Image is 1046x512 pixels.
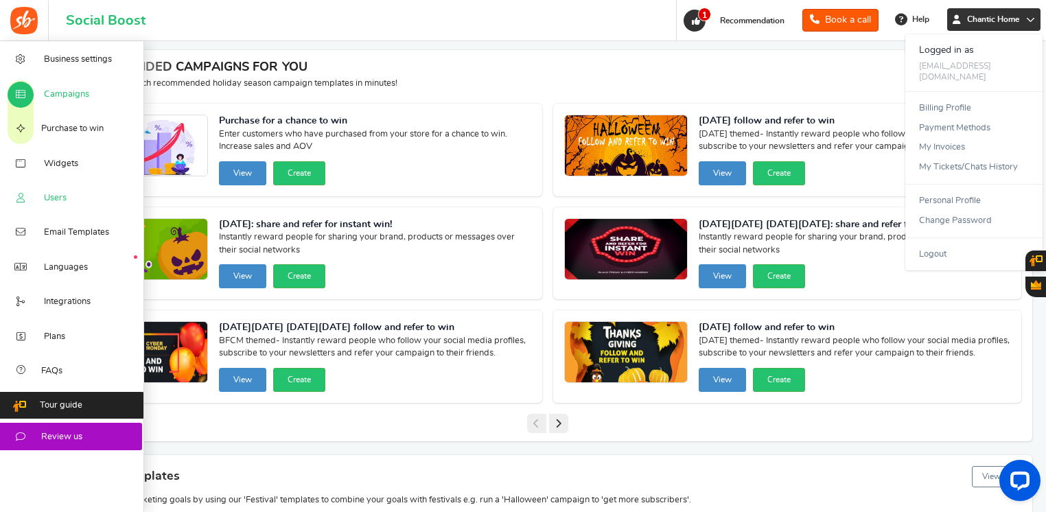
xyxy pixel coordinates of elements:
[972,466,1021,487] button: View all
[905,245,1043,265] a: Logout
[699,218,1011,232] strong: [DATE][DATE] [DATE][DATE]: share and refer for instant win!
[890,8,936,30] a: Help
[66,13,146,28] h1: Social Boost
[44,226,109,239] span: Email Templates
[219,161,266,185] button: View
[962,14,1025,25] span: Chantic Home
[219,231,531,259] span: Instantly reward people for sharing your brand, products or messages over their social networks
[73,61,1021,75] h4: RECOMMENDED CAMPAIGNS FOR YOU
[73,494,1021,507] p: Achieve your marketing goals by using our 'Festival' templates to combine your goals with festiva...
[699,335,1011,362] span: [DATE] themed- Instantly reward people who follow your social media profiles, subscribe to your n...
[698,8,711,21] span: 1
[909,14,929,25] span: Help
[44,261,88,274] span: Languages
[44,89,89,101] span: Campaigns
[905,211,1043,231] a: Change Password
[219,218,531,232] strong: [DATE]: share and refer for instant win!
[905,99,1043,119] a: Billing Profile
[273,264,325,288] button: Create
[85,115,207,177] img: Recommended Campaigns
[699,128,1011,156] span: [DATE] themed- Instantly reward people who follow your social media profiles, subscribe to your n...
[802,9,879,32] a: Book a call
[73,463,1021,490] h4: Festival templates
[85,322,207,384] img: Recommended Campaigns
[699,321,1011,335] strong: [DATE] follow and refer to win
[44,296,91,308] span: Integrations
[1031,280,1041,290] span: Gratisfaction
[699,231,1011,259] span: Instantly reward people for sharing your brand, products or messages over their social networks
[905,119,1043,139] a: Payment Methods
[219,264,266,288] button: View
[699,264,746,288] button: View
[41,123,104,135] span: Purchase to win
[753,161,805,185] button: Create
[41,365,62,377] span: FAQs
[565,115,687,177] img: Recommended Campaigns
[219,115,531,128] strong: Purchase for a chance to win
[905,138,1043,158] a: My Invoices
[44,158,78,170] span: Widgets
[699,115,1011,128] strong: [DATE] follow and refer to win
[85,219,207,281] img: Recommended Campaigns
[44,331,65,343] span: Plans
[219,128,531,156] span: Enter customers who have purchased from your store for a chance to win. Increase sales and AOV
[41,431,82,443] span: Review us
[1025,277,1046,297] button: Gratisfaction
[988,454,1046,512] iframe: LiveChat chat widget
[565,219,687,281] img: Recommended Campaigns
[273,161,325,185] button: Create
[753,264,805,288] button: Create
[682,10,791,32] a: 1 Recommendation
[720,16,784,25] span: Recommendation
[565,322,687,384] img: Recommended Campaigns
[699,161,746,185] button: View
[905,40,1043,60] div: Logged in as
[40,399,82,412] span: Tour guide
[905,191,1043,211] a: Personal Profile
[219,335,531,362] span: BFCM themed- Instantly reward people who follow your social media profiles, subscribe to your new...
[219,368,266,392] button: View
[44,192,67,205] span: Users
[905,60,1043,84] div: [EMAIL_ADDRESS][DOMAIN_NAME]
[699,368,746,392] button: View
[73,78,1021,90] p: Preview and launch recommended holiday season campaign templates in minutes!
[753,368,805,392] button: Create
[273,368,325,392] button: Create
[905,158,1043,178] a: My Tickets/Chats History
[219,321,531,335] strong: [DATE][DATE] [DATE][DATE] follow and refer to win
[134,255,137,259] em: New
[44,54,112,66] span: Business settings
[10,7,38,34] img: Social Boost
